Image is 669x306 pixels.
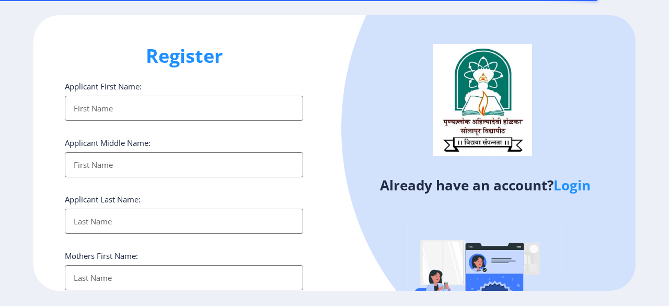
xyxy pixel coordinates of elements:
h1: Register [65,43,303,69]
input: Last Name [65,265,303,290]
input: First Name [65,152,303,177]
img: logo [433,44,532,156]
label: Mothers First Name: [65,251,138,261]
input: First Name [65,96,303,121]
label: Applicant Middle Name: [65,138,151,148]
a: Login [553,176,591,195]
label: Applicant Last Name: [65,194,141,205]
input: Last Name [65,209,303,234]
label: Applicant First Name: [65,81,142,92]
h4: Already have an account? [342,177,628,194]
